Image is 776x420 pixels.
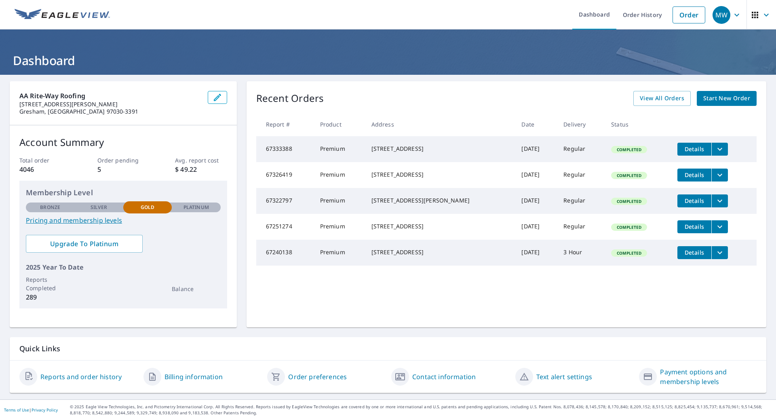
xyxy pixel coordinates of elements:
p: [STREET_ADDRESS][PERSON_NAME] [19,101,201,108]
div: MW [713,6,730,24]
span: Completed [612,224,646,230]
th: Date [515,112,557,136]
a: Billing information [164,372,223,382]
a: Order preferences [288,372,347,382]
p: 2025 Year To Date [26,262,221,272]
h1: Dashboard [10,52,766,69]
button: filesDropdownBtn-67326419 [711,169,728,182]
span: Details [682,145,706,153]
a: Start New Order [697,91,757,106]
th: Product [314,112,365,136]
span: View All Orders [640,93,684,103]
p: AA Rite-Way Roofing [19,91,201,101]
p: Gold [141,204,154,211]
td: 67240138 [256,240,314,266]
p: © 2025 Eagle View Technologies, Inc. and Pictometry International Corp. All Rights Reserved. Repo... [70,404,772,416]
p: Order pending [97,156,149,165]
a: Terms of Use [4,407,29,413]
a: Reports and order history [40,372,122,382]
p: Balance [172,285,220,293]
td: 67322797 [256,188,314,214]
img: EV Logo [15,9,110,21]
p: Reports Completed [26,275,74,292]
span: Details [682,223,706,230]
span: Completed [612,198,646,204]
a: Text alert settings [536,372,592,382]
div: [STREET_ADDRESS] [371,171,509,179]
p: Total order [19,156,71,165]
td: Regular [557,162,605,188]
p: 4046 [19,165,71,174]
td: [DATE] [515,136,557,162]
td: Regular [557,214,605,240]
td: Regular [557,136,605,162]
th: Report # [256,112,314,136]
span: Completed [612,173,646,178]
button: detailsBtn-67240138 [677,246,711,259]
p: 5 [97,165,149,174]
th: Status [605,112,671,136]
td: 67251274 [256,214,314,240]
p: Recent Orders [256,91,324,106]
td: 3 Hour [557,240,605,266]
td: Regular [557,188,605,214]
div: [STREET_ADDRESS] [371,145,509,153]
span: Details [682,249,706,256]
td: Premium [314,188,365,214]
p: Platinum [183,204,209,211]
a: Privacy Policy [32,407,58,413]
a: Payment options and membership levels [660,367,757,386]
p: $ 49.22 [175,165,227,174]
a: Upgrade To Platinum [26,235,143,253]
button: filesDropdownBtn-67240138 [711,246,728,259]
p: Avg. report cost [175,156,227,165]
td: Premium [314,162,365,188]
td: Premium [314,136,365,162]
p: 289 [26,292,74,302]
div: [STREET_ADDRESS] [371,248,509,256]
td: 67326419 [256,162,314,188]
td: [DATE] [515,214,557,240]
a: Order [673,6,705,23]
td: [DATE] [515,240,557,266]
td: [DATE] [515,162,557,188]
button: detailsBtn-67322797 [677,194,711,207]
td: Premium [314,214,365,240]
p: Quick Links [19,344,757,354]
button: filesDropdownBtn-67251274 [711,220,728,233]
td: [DATE] [515,188,557,214]
td: 67333388 [256,136,314,162]
button: detailsBtn-67251274 [677,220,711,233]
p: Membership Level [26,187,221,198]
button: detailsBtn-67333388 [677,143,711,156]
a: Pricing and membership levels [26,215,221,225]
span: Start New Order [703,93,750,103]
p: | [4,407,58,412]
td: Premium [314,240,365,266]
span: Details [682,197,706,205]
p: Gresham, [GEOGRAPHIC_DATA] 97030-3391 [19,108,201,115]
th: Delivery [557,112,605,136]
p: Silver [91,204,108,211]
span: Completed [612,147,646,152]
p: Account Summary [19,135,227,150]
div: [STREET_ADDRESS][PERSON_NAME] [371,196,509,205]
a: View All Orders [633,91,691,106]
a: Contact information [412,372,476,382]
span: Completed [612,250,646,256]
th: Address [365,112,515,136]
span: Details [682,171,706,179]
button: filesDropdownBtn-67322797 [711,194,728,207]
p: Bronze [40,204,60,211]
span: Upgrade To Platinum [32,239,136,248]
button: filesDropdownBtn-67333388 [711,143,728,156]
div: [STREET_ADDRESS] [371,222,509,230]
button: detailsBtn-67326419 [677,169,711,182]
